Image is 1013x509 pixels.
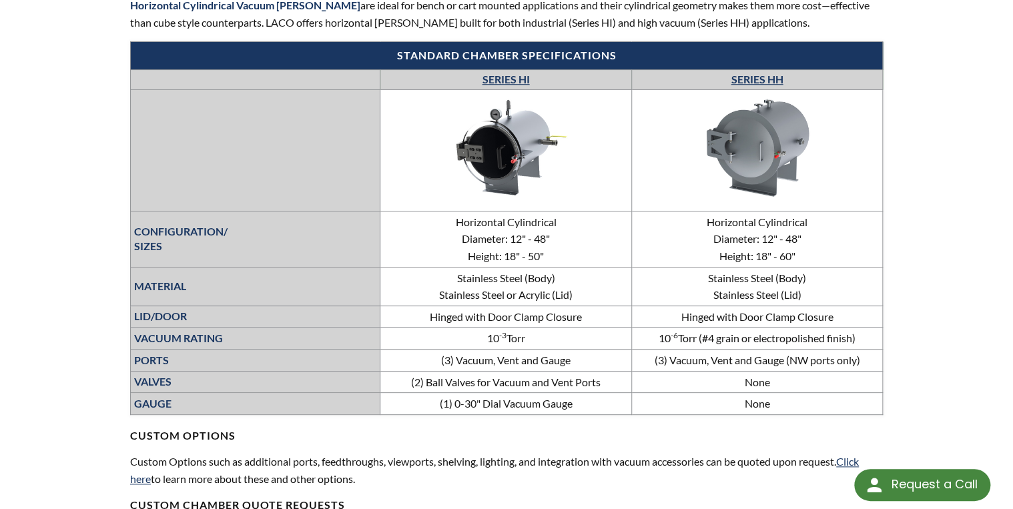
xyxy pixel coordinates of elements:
[631,306,882,328] td: Hinged with Door Clamp Closure
[130,267,380,306] th: MATERIAL
[631,350,882,372] td: (3) Vacuum, Vent and Gauge (NW ports only)
[854,469,990,501] div: Request a Call
[380,393,631,415] td: (1) 0-30" Dial Vacuum Gauge
[130,306,380,328] th: LID/DOOR
[130,328,380,350] th: VACUUM RATING
[130,371,380,393] th: VALVES
[406,92,606,205] img: Series CC—Cube Chambers
[380,306,631,328] td: Hinged with Door Clamp Closure
[482,73,529,85] a: SERIES HI
[891,469,977,500] div: Request a Call
[631,211,882,267] td: Horizontal Cylindrical Diameter: 12" - 48" Height: 18" - 60"
[498,330,506,340] sup: -3
[657,92,857,205] img: LVC2430-3312-HH.jpg
[731,73,783,85] a: SERIES HH
[130,455,859,485] a: Click here
[137,49,876,63] h4: Standard chamber specifications
[380,328,631,350] td: 10 Torr
[631,328,882,350] td: 10 Torr (#4 grain or electropolished finish)
[130,211,380,267] th: CONFIGURATION/ SIZES
[130,350,380,372] th: PORTS
[631,267,882,306] td: Stainless Steel (Body) Stainless Steel (Lid)
[380,267,631,306] td: Stainless Steel (Body) Stainless Steel or Acrylic (Lid)
[380,211,631,267] td: Horizontal Cylindrical Diameter: 12" - 48" Height: 18" - 50"
[380,371,631,393] td: (2) Ball Valves for Vacuum and Vent Ports
[130,393,380,415] th: GAUGE
[631,371,882,393] td: None
[631,393,882,415] td: None
[380,350,631,372] td: (3) Vacuum, Vent and Gauge
[130,415,883,443] h4: CUSTOM OPTIONS
[671,330,678,340] sup: -6
[864,474,885,496] img: round button
[130,453,883,487] p: Custom Options such as additional ports, feedthroughs, viewports, shelving, lighting, and integra...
